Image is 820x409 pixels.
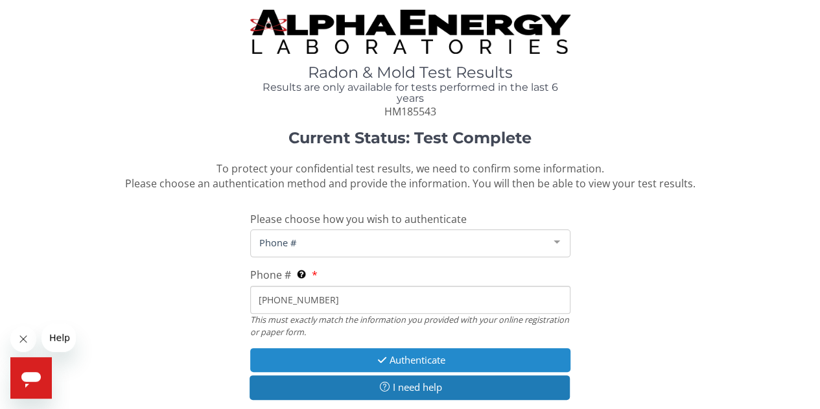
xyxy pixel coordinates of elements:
[256,235,544,250] span: Phone #
[250,314,570,338] div: This must exactly match the information you provided with your online registration or paper form.
[250,82,570,104] h4: Results are only available for tests performed in the last 6 years
[250,212,467,226] span: Please choose how you wish to authenticate
[10,326,36,352] iframe: Close message
[250,64,570,81] h1: Radon & Mold Test Results
[250,348,570,372] button: Authenticate
[250,10,570,54] img: TightCrop.jpg
[288,128,532,147] strong: Current Status: Test Complete
[384,104,436,119] span: HM185543
[250,268,291,282] span: Phone #
[125,161,696,191] span: To protect your confidential test results, we need to confirm some information. Please choose an ...
[250,375,570,399] button: I need help
[41,323,76,352] iframe: Message from company
[10,357,52,399] iframe: Button to launch messaging window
